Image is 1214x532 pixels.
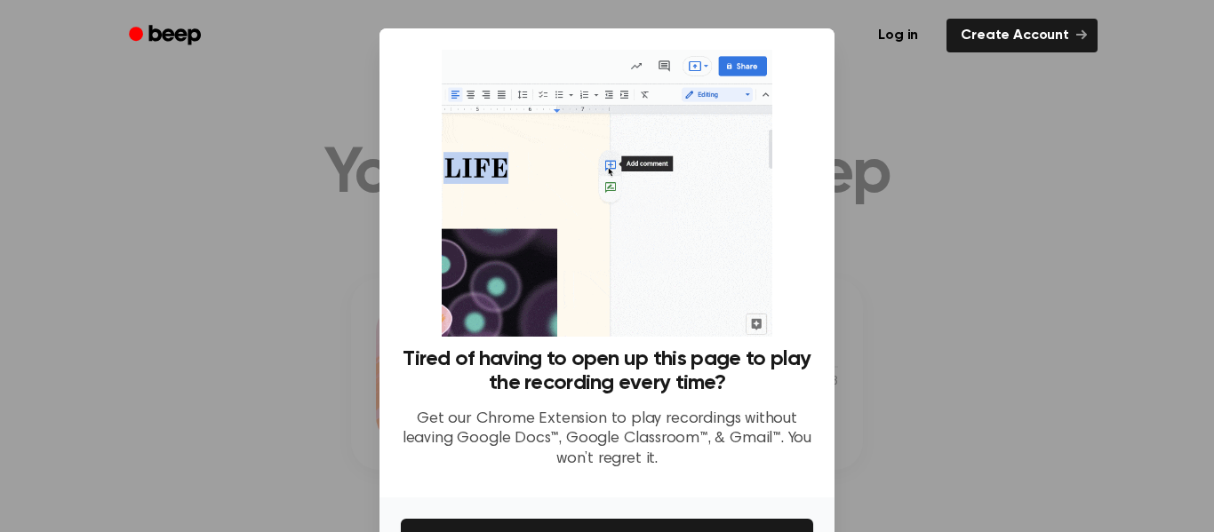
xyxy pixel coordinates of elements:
a: Create Account [946,19,1098,52]
img: Beep extension in action [442,50,771,337]
a: Beep [116,19,217,53]
h3: Tired of having to open up this page to play the recording every time? [401,347,813,395]
a: Log in [860,15,936,56]
p: Get our Chrome Extension to play recordings without leaving Google Docs™, Google Classroom™, & Gm... [401,409,813,470]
